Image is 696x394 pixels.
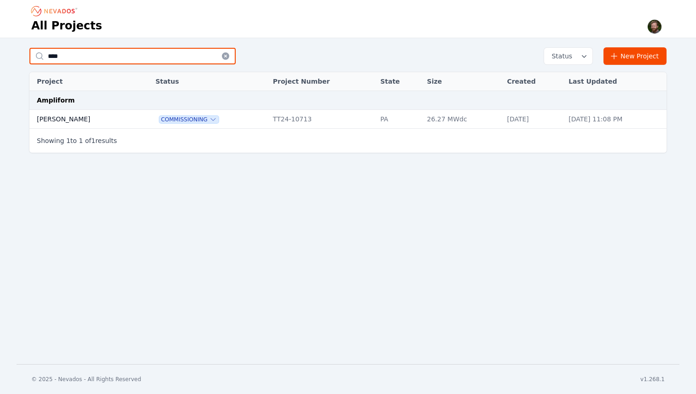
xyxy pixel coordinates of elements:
[502,110,564,129] td: [DATE]
[29,91,667,110] td: Ampliform
[29,110,136,129] td: [PERSON_NAME]
[66,137,70,144] span: 1
[544,48,592,64] button: Status
[151,72,268,91] th: Status
[423,110,503,129] td: 26.27 MWdc
[29,110,667,129] tr: [PERSON_NAME]CommissioningTT24-10713PA26.27 MWdc[DATE][DATE] 11:08 PM
[159,116,219,123] button: Commissioning
[423,72,503,91] th: Size
[640,376,665,383] div: v1.268.1
[91,137,95,144] span: 1
[564,72,667,91] th: Last Updated
[376,72,422,91] th: State
[268,110,376,129] td: TT24-10713
[548,51,572,61] span: Status
[31,376,141,383] div: © 2025 - Nevados - All Rights Reserved
[564,110,667,129] td: [DATE] 11:08 PM
[603,47,667,65] a: New Project
[31,4,80,18] nav: Breadcrumb
[502,72,564,91] th: Created
[29,72,136,91] th: Project
[37,136,117,145] p: Showing to of results
[268,72,376,91] th: Project Number
[376,110,422,129] td: PA
[31,18,102,33] h1: All Projects
[647,19,662,34] img: Sam Prest
[79,137,83,144] span: 1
